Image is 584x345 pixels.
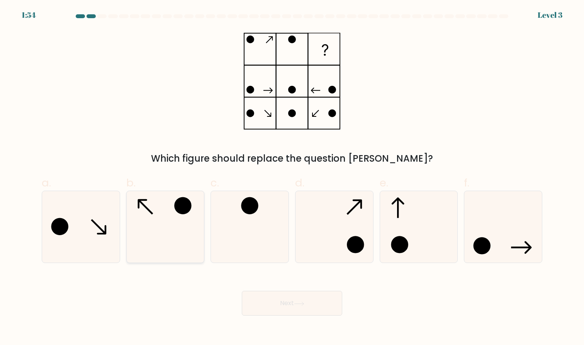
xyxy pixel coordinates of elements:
div: Level 3 [538,9,562,21]
span: d. [295,175,304,190]
span: b. [126,175,136,190]
div: Which figure should replace the question [PERSON_NAME]? [46,152,538,166]
span: f. [464,175,469,190]
span: a. [42,175,51,190]
button: Next [242,291,342,316]
div: 1:54 [22,9,36,21]
span: c. [211,175,219,190]
span: e. [380,175,388,190]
